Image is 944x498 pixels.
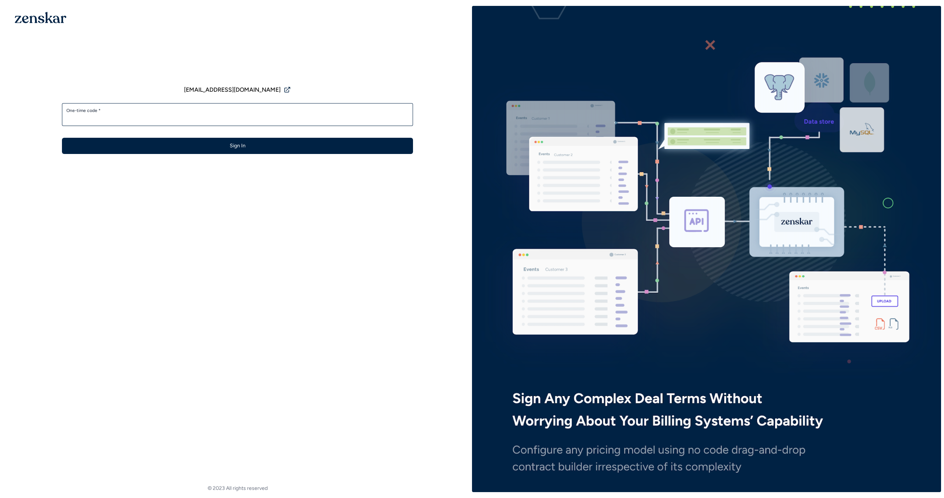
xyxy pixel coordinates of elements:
img: 1OGAJ2xQqyY4LXKgY66KYq0eOWRCkrZdAb3gUhuVAqdWPZE9SRJmCz+oDMSn4zDLXe31Ii730ItAGKgCKgCCgCikA4Av8PJUP... [15,12,66,23]
footer: © 2023 All rights reserved [3,485,472,492]
span: [EMAIL_ADDRESS][DOMAIN_NAME] [184,85,281,94]
label: One-time code * [66,108,409,113]
button: Sign In [62,138,413,154]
